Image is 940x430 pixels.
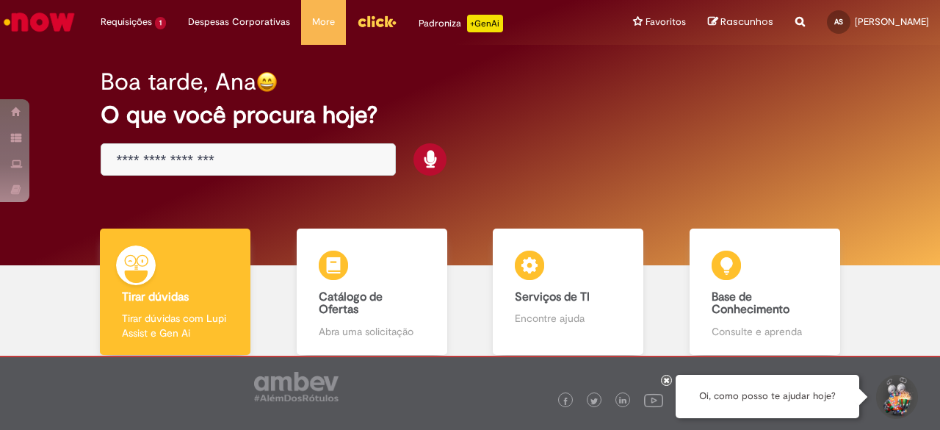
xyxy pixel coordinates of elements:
[254,372,339,401] img: logo_footer_ambev_rotulo_gray.png
[319,324,425,339] p: Abra uma solicitação
[644,390,663,409] img: logo_footer_youtube.png
[467,15,503,32] p: +GenAi
[1,7,77,37] img: ServiceNow
[319,290,383,318] b: Catálogo de Ofertas
[667,229,864,356] a: Base de Conhecimento Consulte e aprenda
[619,397,626,406] img: logo_footer_linkedin.png
[77,229,274,356] a: Tirar dúvidas Tirar dúvidas com Lupi Assist e Gen Ai
[101,69,256,95] h2: Boa tarde, Ana
[720,15,773,29] span: Rascunhos
[274,229,471,356] a: Catálogo de Ofertas Abra uma solicitação
[101,15,152,29] span: Requisições
[188,15,290,29] span: Despesas Corporativas
[590,398,598,405] img: logo_footer_twitter.png
[712,290,789,318] b: Base de Conhecimento
[646,15,686,29] span: Favoritos
[874,375,918,419] button: Iniciar Conversa de Suporte
[515,290,590,304] b: Serviços de TI
[708,15,773,29] a: Rascunhos
[470,229,667,356] a: Serviços de TI Encontre ajuda
[562,398,569,405] img: logo_footer_facebook.png
[256,71,278,93] img: happy-face.png
[855,15,929,28] span: [PERSON_NAME]
[155,17,166,29] span: 1
[122,311,228,340] p: Tirar dúvidas com Lupi Assist e Gen Ai
[515,311,621,326] p: Encontre ajuda
[101,102,839,128] h2: O que você procura hoje?
[419,15,503,32] div: Padroniza
[357,10,397,32] img: click_logo_yellow_360x200.png
[834,17,843,26] span: AS
[676,375,859,418] div: Oi, como posso te ajudar hoje?
[122,290,189,304] b: Tirar dúvidas
[312,15,335,29] span: More
[712,324,818,339] p: Consulte e aprenda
